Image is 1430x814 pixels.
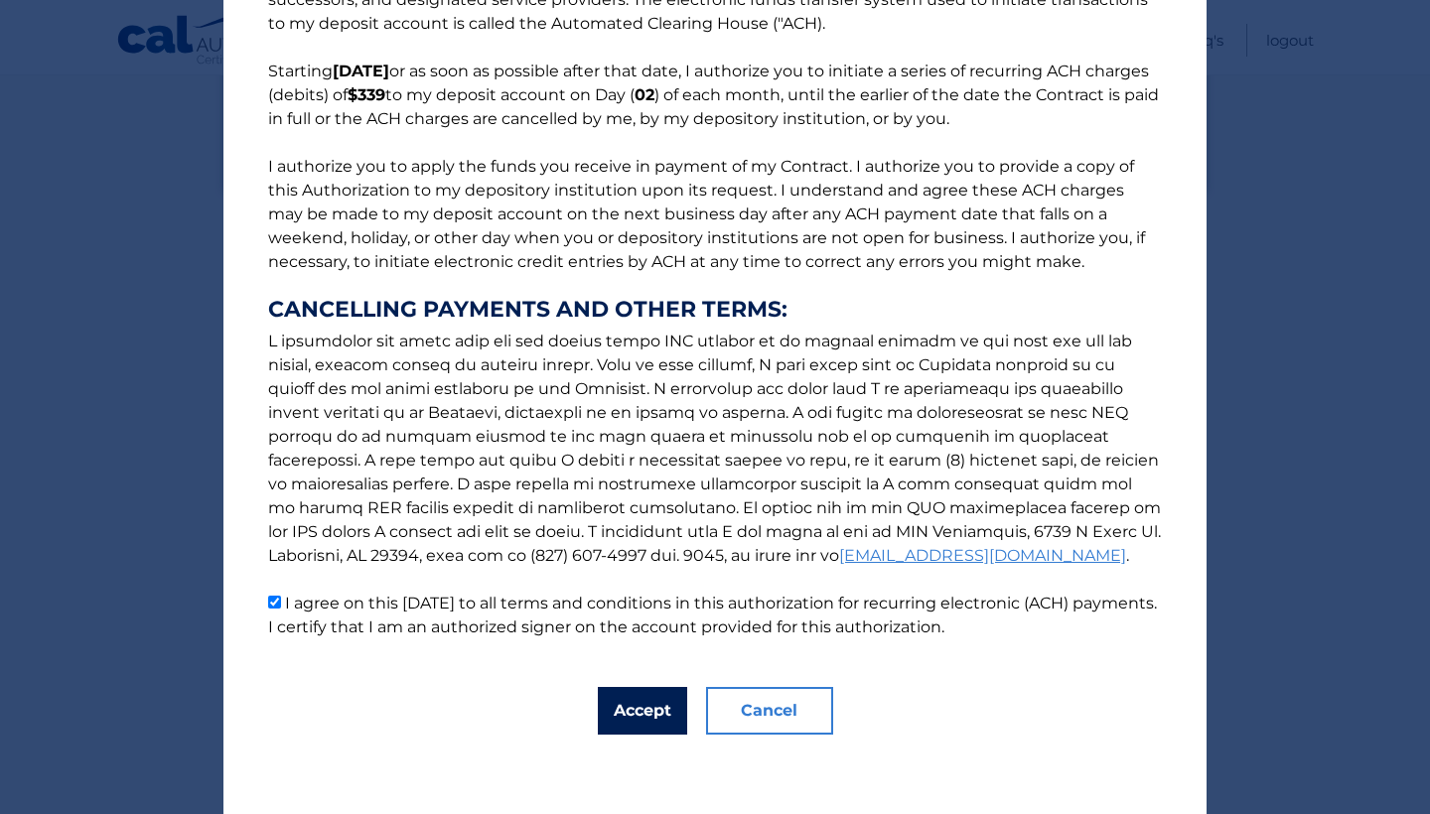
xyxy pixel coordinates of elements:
button: Cancel [706,687,833,735]
b: $339 [348,85,385,104]
b: 02 [635,85,654,104]
a: [EMAIL_ADDRESS][DOMAIN_NAME] [839,546,1126,565]
button: Accept [598,687,687,735]
b: [DATE] [333,62,389,80]
label: I agree on this [DATE] to all terms and conditions in this authorization for recurring electronic... [268,594,1157,636]
strong: CANCELLING PAYMENTS AND OTHER TERMS: [268,298,1162,322]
